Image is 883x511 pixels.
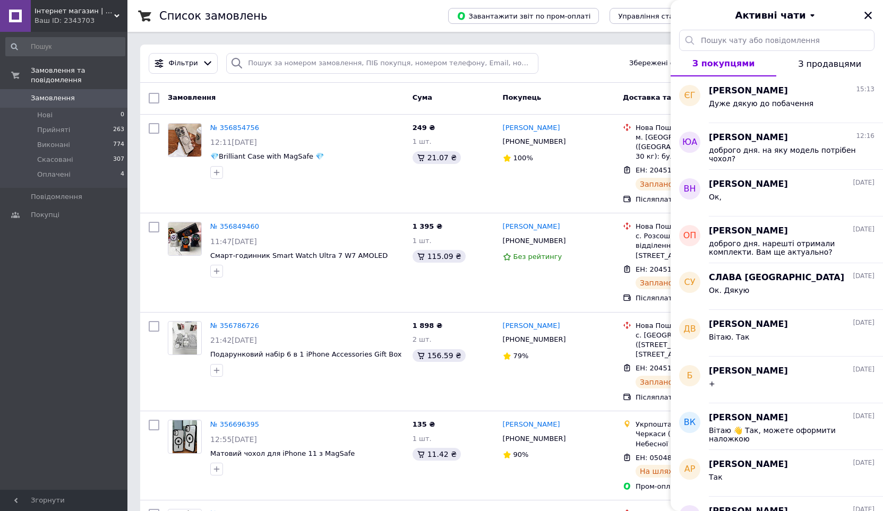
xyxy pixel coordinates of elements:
span: 1 898 ₴ [413,322,442,330]
div: Заплановано [636,178,696,190]
input: Пошук [5,37,125,56]
button: ЄГ[PERSON_NAME]15:13Дуже дякую до побачення [671,76,883,123]
span: З покупцями [692,58,755,68]
div: [PHONE_NUMBER] [501,234,568,248]
a: 💎Brilliant Case with MagSafe 💎 [210,152,324,160]
a: № 356849460 [210,222,259,230]
div: м. [GEOGRAPHIC_DATA] ([GEOGRAPHIC_DATA].), №42 (до 30 кг): бульв. Європейський, 2а [636,133,759,162]
a: [PERSON_NAME] [503,123,560,133]
button: ОП[PERSON_NAME][DATE]доброго дня. нарешті отримали комплекти. Вам ще актуально? [671,216,883,263]
span: Так [709,473,723,481]
span: 249 ₴ [413,124,435,132]
span: ЮА [682,136,697,149]
div: 21.07 ₴ [413,151,461,164]
a: Фото товару [168,123,202,157]
span: Б [687,370,693,382]
button: Активні чати [700,8,853,22]
span: [PERSON_NAME] [709,318,788,331]
span: СЛАВА [GEOGRAPHIC_DATA] [709,272,844,284]
a: Фото товару [168,222,202,256]
img: Фото товару [168,124,201,157]
span: Нові [37,110,53,120]
span: Вітаю 👋 Так, можете оформити наложкою [709,426,860,443]
a: Фото товару [168,321,202,355]
span: Дуже дякую до побачення [709,99,813,108]
span: Замовлення [31,93,75,103]
a: Фото товару [168,420,202,454]
button: Завантажити звіт по пром-оплаті [448,8,599,24]
input: Пошук за номером замовлення, ПІБ покупця, номером телефону, Email, номером накладної [226,53,538,74]
div: с. [GEOGRAPHIC_DATA] ([STREET_ADDRESS]: вул. [STREET_ADDRESS] [636,331,759,360]
span: 79% [513,352,529,360]
span: [PERSON_NAME] [709,412,788,424]
button: Управління статусами [610,8,708,24]
div: Заплановано [636,376,696,388]
span: ЕН: 0504842005629 [636,454,707,462]
span: 307 [113,155,124,164]
div: Післяплата [636,293,759,303]
span: ДВ [683,323,696,335]
span: Повідомлення [31,192,82,202]
span: Замовлення [168,93,216,101]
span: 90% [513,451,529,458]
span: 0 [121,110,124,120]
a: № 356854756 [210,124,259,132]
a: № 356696395 [210,420,259,428]
span: Прийняті [37,125,70,135]
span: Cума [413,93,432,101]
span: Фільтри [169,58,198,68]
div: Нова Пошта [636,321,759,331]
a: Подарунковий набір 6 в 1 iPhone Accessories Gift Box [210,350,401,358]
div: Заплановано [636,276,696,289]
span: + [709,379,715,388]
span: 12:16 [856,132,875,141]
span: 100% [513,154,533,162]
div: Післяплата [636,393,759,402]
span: Без рейтингу [513,253,562,261]
span: 263 [113,125,124,135]
span: 11:47[DATE] [210,237,257,246]
span: З продавцями [798,59,861,69]
span: ЕН: 20451224890894 [636,265,711,273]
span: [PERSON_NAME] [709,178,788,190]
button: ВК[PERSON_NAME][DATE]Вітаю 👋 Так, можете оформити наложкою [671,403,883,450]
div: 156.59 ₴ [413,349,466,362]
button: Закрити [862,9,875,22]
span: [DATE] [853,458,875,467]
button: ДВ[PERSON_NAME][DATE]Вітаю. Так [671,310,883,357]
span: ОП [683,230,697,242]
button: З покупцями [671,51,776,76]
button: Б[PERSON_NAME][DATE]+ [671,357,883,403]
h1: Список замовлень [159,10,267,22]
button: З продавцями [776,51,883,76]
div: Нова Пошта [636,222,759,231]
span: ВН [683,183,696,195]
a: № 356786726 [210,322,259,330]
span: [PERSON_NAME] [709,85,788,97]
span: Матовий чохол для iPhone 11 з MagSafe [210,449,355,457]
div: Ваш ID: 2343703 [35,16,127,25]
div: 11.42 ₴ [413,448,461,461]
span: 4 [121,170,124,179]
span: [DATE] [853,365,875,374]
span: 1 шт. [413,435,432,443]
img: Фото товару [173,420,198,453]
span: 12:11[DATE] [210,138,257,146]
span: СУ [684,276,696,289]
span: Покупець [503,93,542,101]
span: ЄГ [684,90,696,102]
span: 1 шт. [413,137,432,145]
span: Збережені фільтри: [629,58,701,68]
a: [PERSON_NAME] [503,420,560,430]
span: [PERSON_NAME] [709,132,788,144]
span: 12:55[DATE] [210,435,257,444]
span: [PERSON_NAME] [709,225,788,237]
button: ВН[PERSON_NAME][DATE]Ок, [671,170,883,216]
div: На шляху до одержувача [636,465,744,478]
span: [DATE] [853,178,875,187]
span: Ок. Дякую [709,286,749,295]
button: ЮА[PERSON_NAME]12:16доброго дня. на яку модель потрібен чохол? [671,123,883,170]
div: Укрпошта [636,420,759,429]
